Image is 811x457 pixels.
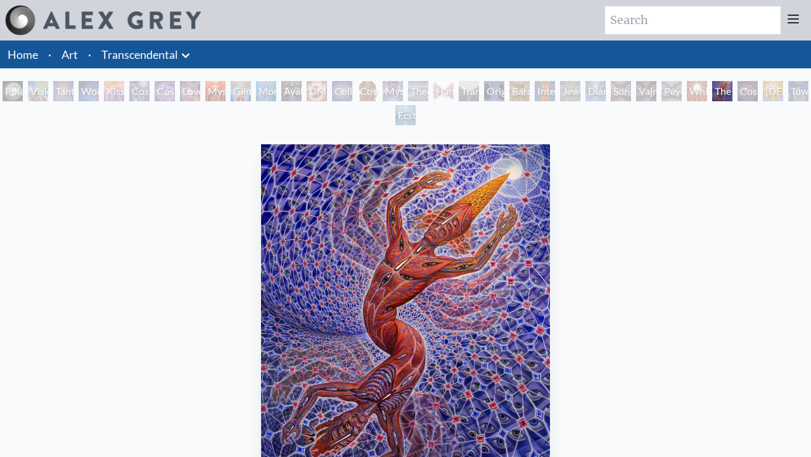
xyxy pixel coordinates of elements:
div: Bardo Being [509,81,530,101]
div: Peyote Being [661,81,682,101]
div: Toward the One [788,81,808,101]
div: Song of Vajra Being [611,81,631,101]
div: [DEMOGRAPHIC_DATA] [763,81,783,101]
div: Mysteriosa 2 [205,81,226,101]
div: Hands that See [433,81,454,101]
div: Love is a Cosmic Force [180,81,200,101]
div: DMT - The Spirit Molecule [307,81,327,101]
div: The Great Turn [712,81,732,101]
div: Ecstasy [395,105,416,125]
div: Jewel Being [560,81,580,101]
div: Interbeing [535,81,555,101]
div: Visionary Origin of Language [28,81,48,101]
div: Transfiguration [459,81,479,101]
div: Theologue [408,81,428,101]
div: Polar Unity Spiral [3,81,23,101]
div: Wonder [79,81,99,101]
div: Original Face [484,81,504,101]
div: Cosmic Artist [155,81,175,101]
li: · [83,41,96,68]
a: Art [61,46,78,63]
div: Mystic Eye [383,81,403,101]
div: Kiss of the [MEDICAL_DATA] [104,81,124,101]
div: Monochord [256,81,276,101]
div: Cosmic Consciousness [738,81,758,101]
div: Ayahuasca Visitation [281,81,302,101]
a: Home [8,47,38,61]
div: Cosmic Creativity [129,81,150,101]
div: Tantra [53,81,73,101]
div: Cosmic [DEMOGRAPHIC_DATA] [357,81,378,101]
div: Diamond Being [585,81,606,101]
div: Glimpsing the Empyrean [231,81,251,101]
a: Transcendental [101,46,178,63]
input: Search [605,6,781,34]
li: · [43,41,56,68]
div: Collective Vision [332,81,352,101]
div: Vajra Being [636,81,656,101]
div: White Light [687,81,707,101]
